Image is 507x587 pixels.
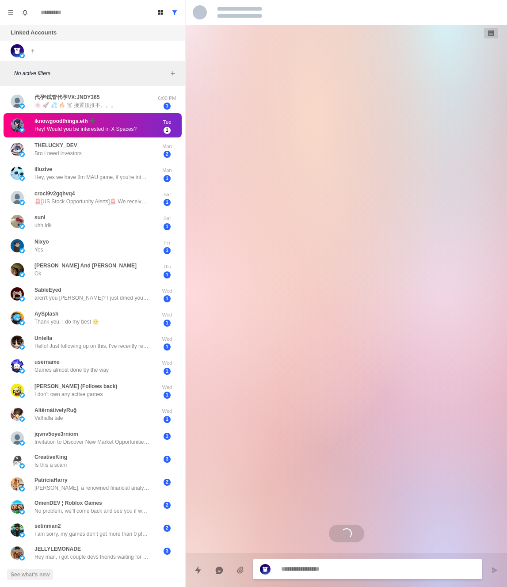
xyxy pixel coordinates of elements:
img: picture [19,320,25,325]
p: 🌸 🚀 💦 🔥 宝 接置顶推不。。。 [34,101,116,109]
img: picture [19,344,25,350]
span: 1 [164,343,171,351]
img: picture [19,103,25,109]
img: picture [11,311,24,324]
span: 1 [164,127,171,134]
p: Invitation to Discover New Market Opportunities For a limited time, we’re sharing updates on emer... [34,438,149,446]
p: Hey, yes we have 8m MAU game, if you're interested let me know your discord [34,173,149,181]
span: 1 [164,368,171,375]
img: picture [11,546,24,560]
img: picture [19,248,25,253]
p: Bro I need investors [34,149,82,157]
p: Nixyo [34,238,49,246]
p: Untella [34,334,52,342]
p: I am sorry, my games don’t get more than 0 players nowadays. [34,530,149,538]
span: 1 [164,271,171,278]
span: 2 [164,151,171,158]
button: Menu [4,5,18,19]
span: 2 [164,479,171,486]
button: Add media [232,561,249,579]
button: See what's new [7,569,53,580]
p: AltërnátivelyRuğ [34,406,76,414]
p: No active filters [14,69,168,77]
img: picture [19,393,25,398]
p: aren't you [PERSON_NAME]? I just dmed you like [DATE] [34,294,149,302]
img: picture [260,564,271,575]
span: 3 [164,456,171,463]
img: picture [19,416,25,422]
img: picture [11,477,24,491]
p: crocl9v2gqhvq4 [34,190,75,198]
img: picture [19,296,25,301]
p: Valhalla tale [34,414,63,422]
img: picture [11,263,24,276]
img: picture [19,509,25,515]
p: CreativeKing [34,453,67,461]
button: Add account [27,46,38,56]
p: I don't own any active games [34,390,103,398]
p: suni [34,213,46,221]
p: AySplash [34,310,58,318]
button: Quick replies [189,561,207,579]
p: Sat [156,215,178,222]
p: illuzive [34,165,52,173]
img: picture [19,272,25,277]
img: picture [19,463,25,469]
button: Add filters [168,68,178,79]
p: uhh idk [34,221,52,229]
img: picture [11,167,24,180]
button: Send message [486,561,503,579]
img: picture [19,486,25,492]
img: picture [19,53,25,58]
button: Notifications [18,5,32,19]
p: Games almost done by the way [34,366,109,374]
p: Hello! Just following up on this, I've recently released a game. It's only been out for less than... [34,342,149,350]
button: Reply with AI [210,561,228,579]
button: Board View [153,5,168,19]
p: PatriciaHarry [34,476,68,484]
p: Linked Accounts [11,28,57,37]
img: picture [11,359,24,373]
p: Wed [156,311,178,319]
img: picture [19,175,25,181]
p: Yes [34,246,43,254]
p: Mon [156,143,178,150]
p: OmenDEV ¦ Roblox Games [34,499,102,507]
img: picture [11,239,24,252]
img: picture [19,224,25,229]
img: picture [11,215,24,228]
img: picture [19,440,25,446]
p: 6:00 PM [156,95,178,102]
img: picture [11,44,24,57]
img: picture [11,335,24,349]
img: picture [11,118,24,132]
span: 1 [164,175,171,182]
p: [PERSON_NAME] And [PERSON_NAME] [34,262,137,270]
span: 1 [164,392,171,399]
img: picture [11,500,24,514]
p: Tue [156,118,178,126]
span: 2 [164,525,171,532]
p: [PERSON_NAME] (Follows back) [34,382,117,390]
p: iknowgoodthings.eth ➕ [34,117,96,125]
span: 1 [164,416,171,423]
p: Wed [156,287,178,295]
p: SableEyed [34,286,61,294]
img: picture [19,368,25,374]
img: picture [11,143,24,156]
span: 2 [164,502,171,509]
p: Hey man, i got couple devs friends waiting for you on discord. [34,553,149,561]
p: Thank you, I do my best 🫡 [34,318,99,326]
p: Hey! Would you be interested in X Spaces? [34,125,137,133]
span: 1 [164,223,171,230]
p: 代孕\试管代孕VX:JNDY365 [34,93,99,101]
img: picture [19,555,25,560]
img: picture [11,523,24,537]
p: username [34,358,60,366]
p: THELUCKY_DEV [34,141,77,149]
p: Ok [34,270,41,278]
p: Sat [156,191,178,198]
span: 1 [164,295,171,302]
p: [PERSON_NAME], a renowned financial analyst from [GEOGRAPHIC_DATA], is building an ambitious trad... [34,484,149,492]
p: jqvnv5oye3rniom [34,430,78,438]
